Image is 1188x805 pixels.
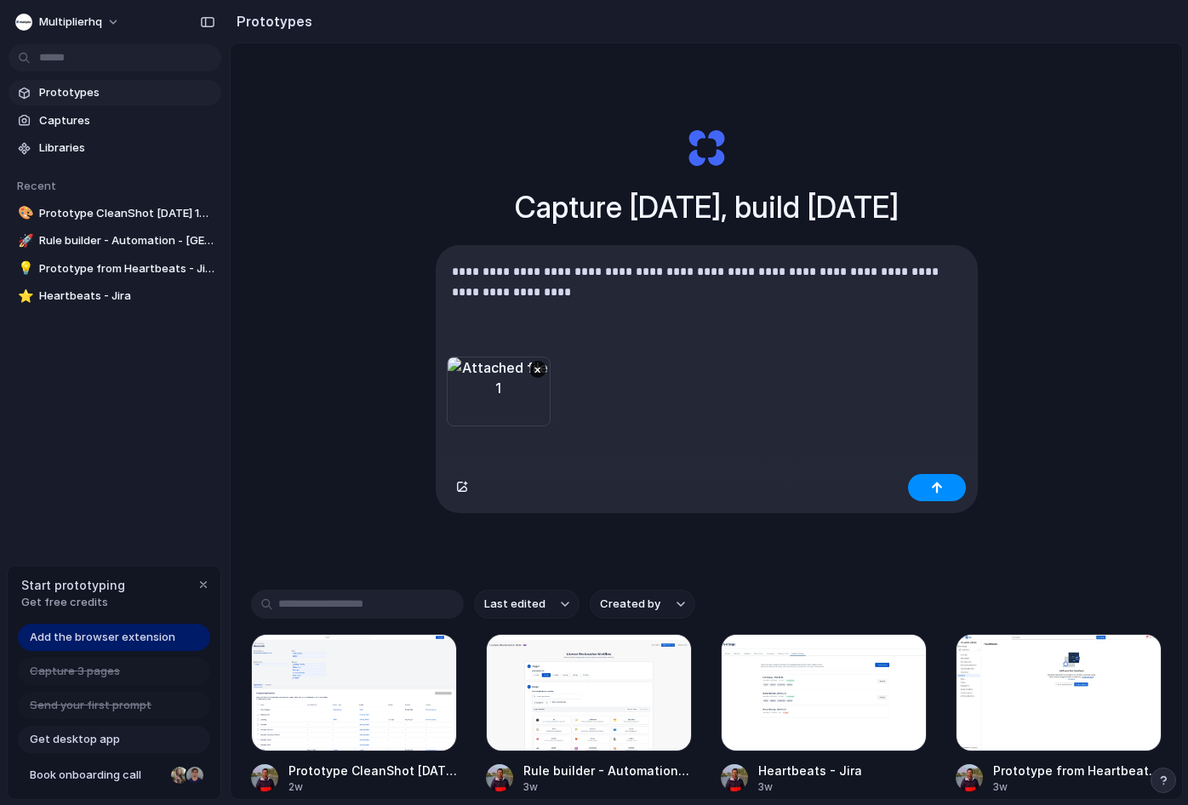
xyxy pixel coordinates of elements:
[9,80,221,106] a: Prototypes
[18,203,30,223] div: 🎨
[39,260,214,277] span: Prototype from Heartbeats - Jira
[30,767,164,784] span: Book onboarding call
[15,260,32,277] button: 💡
[993,779,1162,795] div: 3w
[529,361,546,378] button: ×
[39,112,214,129] span: Captures
[39,84,214,101] span: Prototypes
[30,663,120,680] span: Capture 3 pages
[288,779,457,795] div: 2w
[523,779,692,795] div: 3w
[251,634,457,795] a: Prototype CleanShot 2025-08-14 at 14.42.45@2x.pngPrototype CleanShot [DATE] 14.42.45@2x.png2w
[30,697,151,714] span: Send your first prompt
[18,762,210,789] a: Book onboarding call
[18,726,210,753] a: Get desktop app
[21,576,125,594] span: Start prototyping
[18,287,30,306] div: ⭐
[9,9,129,36] button: multiplierhq
[600,596,660,613] span: Created by
[484,596,545,613] span: Last edited
[39,232,214,249] span: Rule builder - Automation - [GEOGRAPHIC_DATA]
[9,108,221,134] a: Captures
[9,256,221,282] a: 💡Prototype from Heartbeats - Jira
[758,762,862,779] div: Heartbeats - Jira
[15,205,32,222] button: 🎨
[956,634,1162,795] a: Prototype from Heartbeats - JiraPrototype from Heartbeats - Jira3w
[758,779,862,795] div: 3w
[230,11,312,31] h2: Prototypes
[9,135,221,161] a: Libraries
[486,634,692,795] a: Rule builder - Automation - JiraRule builder - Automation - [GEOGRAPHIC_DATA]3w
[18,624,210,651] a: Add the browser extension
[288,762,457,779] div: Prototype CleanShot [DATE] 14.42.45@2x.png
[39,288,214,305] span: Heartbeats - Jira
[474,590,580,619] button: Last edited
[39,205,214,222] span: Prototype CleanShot [DATE] 14.42.45@2x.png
[30,731,120,748] span: Get desktop app
[590,590,695,619] button: Created by
[721,634,927,795] a: Heartbeats - JiraHeartbeats - Jira3w
[17,179,56,192] span: Recent
[18,231,30,251] div: 🚀
[39,14,102,31] span: multiplierhq
[9,228,221,254] a: 🚀Rule builder - Automation - [GEOGRAPHIC_DATA]
[185,765,205,785] div: Christian Iacullo
[169,765,190,785] div: Nicole Kubica
[9,201,221,226] a: 🎨Prototype CleanShot [DATE] 14.42.45@2x.png
[15,232,32,249] button: 🚀
[15,288,32,305] button: ⭐
[21,594,125,611] span: Get free credits
[9,283,221,309] a: ⭐Heartbeats - Jira
[993,762,1162,779] div: Prototype from Heartbeats - Jira
[523,762,692,779] div: Rule builder - Automation - [GEOGRAPHIC_DATA]
[30,629,175,646] span: Add the browser extension
[515,185,899,230] h1: Capture [DATE], build [DATE]
[18,259,30,278] div: 💡
[39,140,214,157] span: Libraries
